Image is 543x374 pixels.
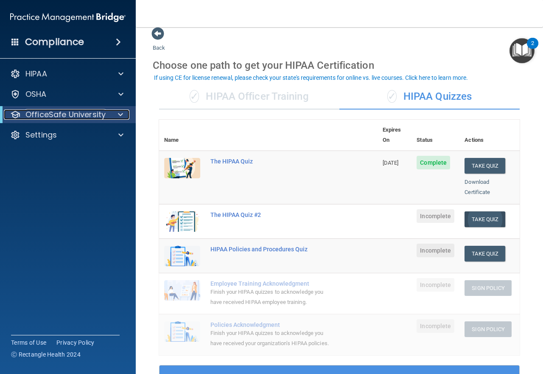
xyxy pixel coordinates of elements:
img: PMB logo [10,9,126,26]
span: Incomplete [417,319,454,333]
div: If using CE for license renewal, please check your state's requirements for online vs. live cours... [154,75,468,81]
div: 2 [531,43,534,54]
button: Sign Policy [465,321,512,337]
a: Back [153,34,165,51]
div: Choose one path to get your HIPAA Certification [153,53,526,78]
div: The HIPAA Quiz [210,158,335,165]
button: Take Quiz [465,246,505,262]
button: Take Quiz [465,158,505,174]
span: [DATE] [383,160,399,166]
a: OSHA [10,89,123,99]
div: HIPAA Policies and Procedures Quiz [210,246,335,253]
a: Download Certificate [465,179,490,195]
p: OfficeSafe University [25,110,106,120]
th: Status [411,120,459,151]
button: Open Resource Center, 2 new notifications [509,38,535,63]
div: Finish your HIPAA quizzes to acknowledge you have received HIPAA employee training. [210,287,335,307]
th: Actions [459,120,520,151]
div: The HIPAA Quiz #2 [210,211,335,218]
div: HIPAA Officer Training [159,84,339,110]
h4: Compliance [25,36,84,48]
div: HIPAA Quizzes [339,84,520,110]
button: If using CE for license renewal, please check your state's requirements for online vs. live cours... [153,73,469,82]
button: Sign Policy [465,280,512,296]
a: HIPAA [10,69,123,79]
a: OfficeSafe University [10,110,123,120]
span: ✓ [387,90,397,103]
span: ✓ [190,90,199,103]
div: Finish your HIPAA quizzes to acknowledge you have received your organization’s HIPAA policies. [210,328,335,349]
div: Employee Training Acknowledgment [210,280,335,287]
span: Ⓒ Rectangle Health 2024 [11,350,81,359]
th: Name [159,120,205,151]
a: Privacy Policy [56,338,95,347]
span: Incomplete [417,278,454,292]
a: Terms of Use [11,338,46,347]
div: Policies Acknowledgment [210,321,335,328]
a: Settings [10,130,123,140]
p: OSHA [25,89,47,99]
span: Incomplete [417,244,454,257]
span: Incomplete [417,209,454,223]
span: Complete [417,156,450,169]
p: HIPAA [25,69,47,79]
button: Take Quiz [465,211,505,227]
th: Expires On [378,120,411,151]
p: Settings [25,130,57,140]
iframe: Drift Widget Chat Controller [501,315,533,348]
